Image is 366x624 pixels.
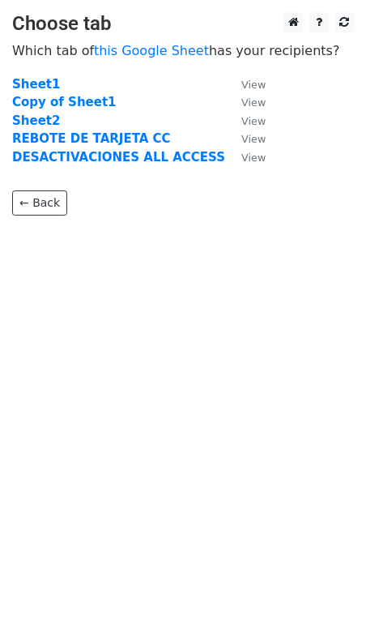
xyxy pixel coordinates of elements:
[241,115,266,127] small: View
[12,95,117,109] a: Copy of Sheet1
[12,42,354,59] p: Which tab of has your recipients?
[12,190,67,216] a: ← Back
[225,95,266,109] a: View
[241,79,266,91] small: View
[12,150,225,165] a: DESACTIVACIONES ALL ACCESS
[241,96,266,109] small: View
[12,12,354,36] h3: Choose tab
[241,152,266,164] small: View
[225,131,266,146] a: View
[12,131,171,146] a: REBOTE DE TARJETA CC
[94,43,209,58] a: this Google Sheet
[241,133,266,145] small: View
[12,113,60,128] a: Sheet2
[225,113,266,128] a: View
[225,77,266,92] a: View
[12,77,60,92] a: Sheet1
[225,150,266,165] a: View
